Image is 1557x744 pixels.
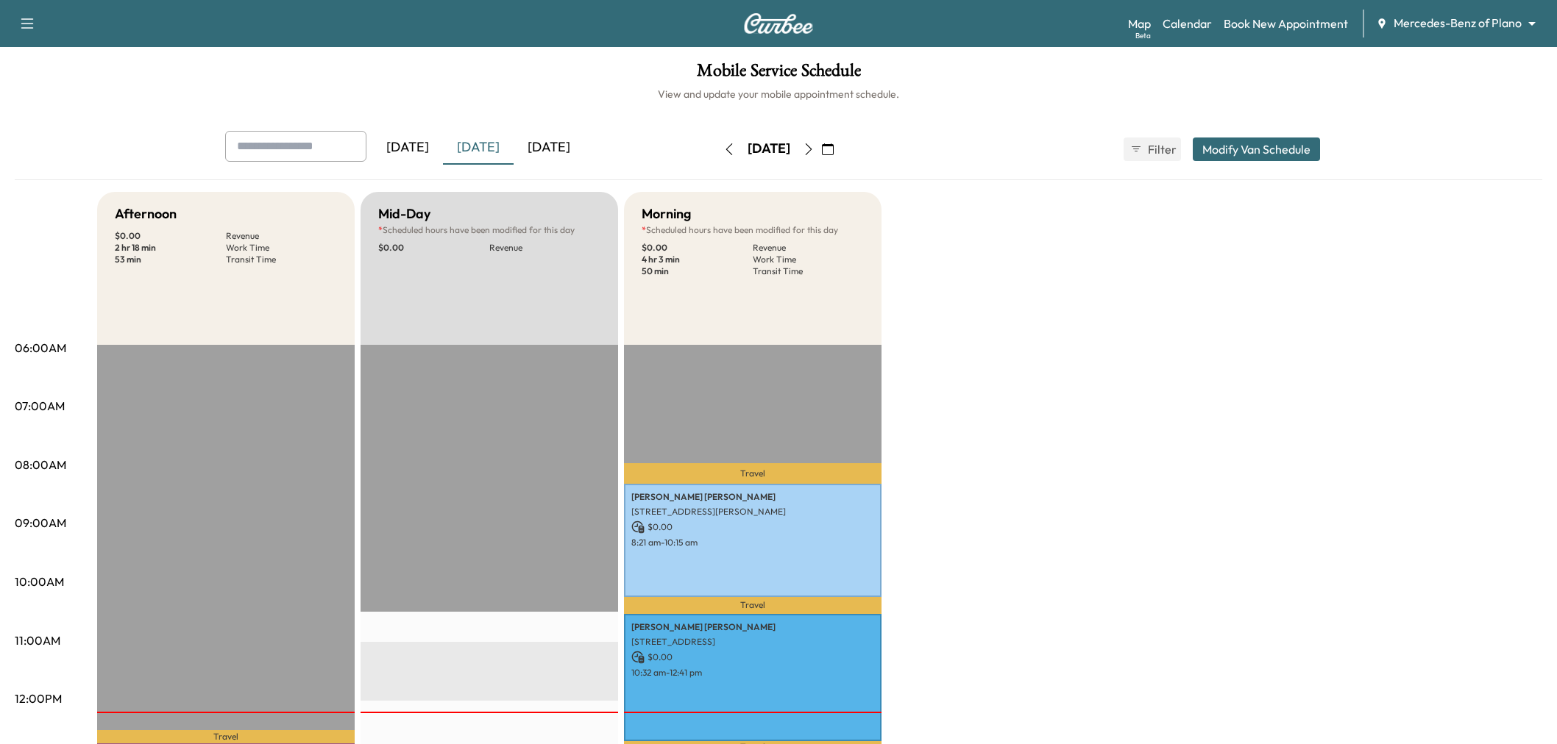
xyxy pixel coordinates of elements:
[1124,137,1181,161] button: Filter
[642,242,753,254] p: $ 0.00
[642,265,753,277] p: 50 min
[115,242,226,254] p: 2 hr 18 min
[1193,137,1320,161] button: Modify Van Schedule
[631,636,874,648] p: [STREET_ADDRESS]
[443,131,514,165] div: [DATE]
[378,242,489,254] p: $ 0.00
[226,254,337,265] p: Transit Time
[15,690,62,707] p: 12:00PM
[642,254,753,265] p: 4 hr 3 min
[753,265,864,277] p: Transit Time
[15,573,64,590] p: 10:00AM
[97,730,355,743] p: Travel
[226,230,337,242] p: Revenue
[15,632,60,649] p: 11:00AM
[642,224,864,236] p: Scheduled hours have been modified for this day
[372,131,443,165] div: [DATE]
[115,254,226,265] p: 53 min
[1394,15,1522,32] span: Mercedes-Benz of Plano
[514,131,584,165] div: [DATE]
[489,242,600,254] p: Revenue
[15,397,65,415] p: 07:00AM
[624,463,882,484] p: Travel
[1148,140,1174,158] span: Filter
[753,254,864,265] p: Work Time
[1224,15,1348,32] a: Book New Appointment
[743,13,814,34] img: Curbee Logo
[631,506,874,518] p: [STREET_ADDRESS][PERSON_NAME]
[631,667,874,679] p: 10:32 am - 12:41 pm
[115,204,177,224] h5: Afternoon
[378,224,600,236] p: Scheduled hours have been modified for this day
[631,651,874,664] p: $ 0.00
[642,204,691,224] h5: Morning
[15,87,1542,101] h6: View and update your mobile appointment schedule.
[1163,15,1212,32] a: Calendar
[1128,15,1151,32] a: MapBeta
[1135,30,1151,41] div: Beta
[15,514,66,532] p: 09:00AM
[378,204,430,224] h5: Mid-Day
[624,597,882,614] p: Travel
[631,537,874,548] p: 8:21 am - 10:15 am
[226,242,337,254] p: Work Time
[15,339,66,357] p: 06:00AM
[15,456,66,473] p: 08:00AM
[631,491,874,503] p: [PERSON_NAME] [PERSON_NAME]
[631,621,874,633] p: [PERSON_NAME] [PERSON_NAME]
[748,140,790,158] div: [DATE]
[15,62,1542,87] h1: Mobile Service Schedule
[115,230,226,242] p: $ 0.00
[631,521,874,534] p: $ 0.00
[753,242,864,254] p: Revenue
